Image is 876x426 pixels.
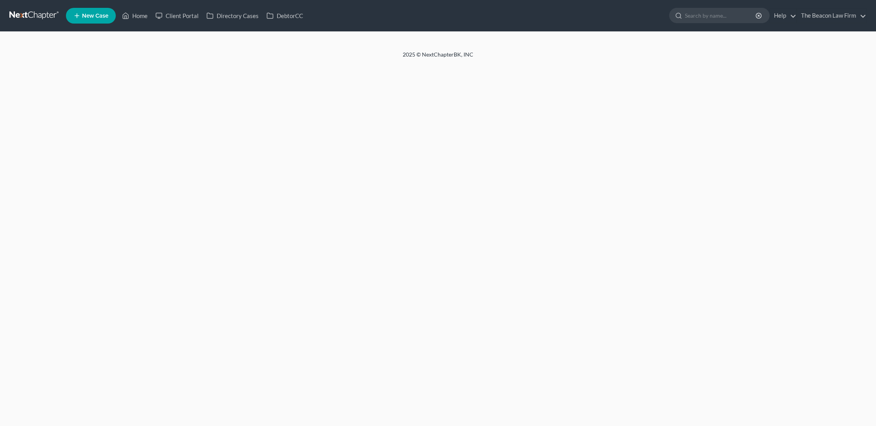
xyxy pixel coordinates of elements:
a: Client Portal [151,9,203,23]
a: DebtorCC [263,9,307,23]
a: The Beacon Law Firm [797,9,866,23]
a: Directory Cases [203,9,263,23]
span: New Case [82,13,108,19]
input: Search by name... [685,8,757,23]
div: 2025 © NextChapterBK, INC [214,51,662,65]
a: Help [770,9,796,23]
a: Home [118,9,151,23]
